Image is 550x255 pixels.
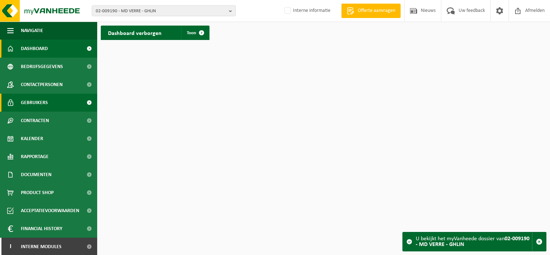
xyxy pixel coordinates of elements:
[21,220,62,238] span: Financial History
[21,166,51,184] span: Documenten
[21,94,48,112] span: Gebruikers
[96,6,226,17] span: 02-009190 - MD VERRE - GHLIN
[21,202,79,220] span: Acceptatievoorwaarden
[416,232,532,251] div: U bekijkt het myVanheede dossier van
[356,7,397,14] span: Offerte aanvragen
[21,184,54,202] span: Product Shop
[92,5,236,16] button: 02-009190 - MD VERRE - GHLIN
[341,4,401,18] a: Offerte aanvragen
[101,26,169,40] h2: Dashboard verborgen
[283,5,330,16] label: Interne informatie
[21,22,43,40] span: Navigatie
[21,148,49,166] span: Rapportage
[21,58,63,76] span: Bedrijfsgegevens
[21,76,63,94] span: Contactpersonen
[416,236,529,247] strong: 02-009190 - MD VERRE - GHLIN
[21,130,43,148] span: Kalender
[21,112,49,130] span: Contracten
[181,26,209,40] a: Toon
[187,31,196,35] span: Toon
[21,40,48,58] span: Dashboard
